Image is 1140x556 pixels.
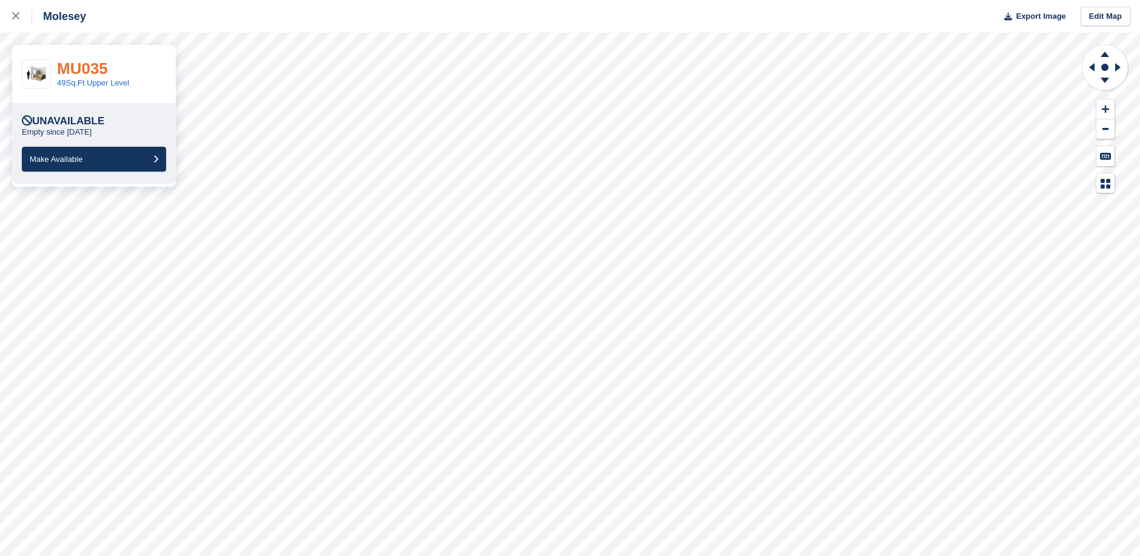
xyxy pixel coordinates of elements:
button: Keyboard Shortcuts [1096,146,1115,166]
button: Export Image [997,7,1066,27]
img: 50-sqft-unit.jpg [22,64,50,85]
button: Zoom Out [1096,119,1115,139]
button: Zoom In [1096,99,1115,119]
button: Make Available [22,147,166,172]
a: MU035 [57,59,108,78]
p: Empty since [DATE] [22,127,92,137]
div: Molesey [32,9,86,24]
button: Map Legend [1096,173,1115,193]
div: Unavailable [22,115,104,127]
a: Edit Map [1081,7,1130,27]
a: 49Sq.Ft Upper Level [57,78,129,87]
span: Export Image [1016,10,1065,22]
span: Make Available [30,155,82,164]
